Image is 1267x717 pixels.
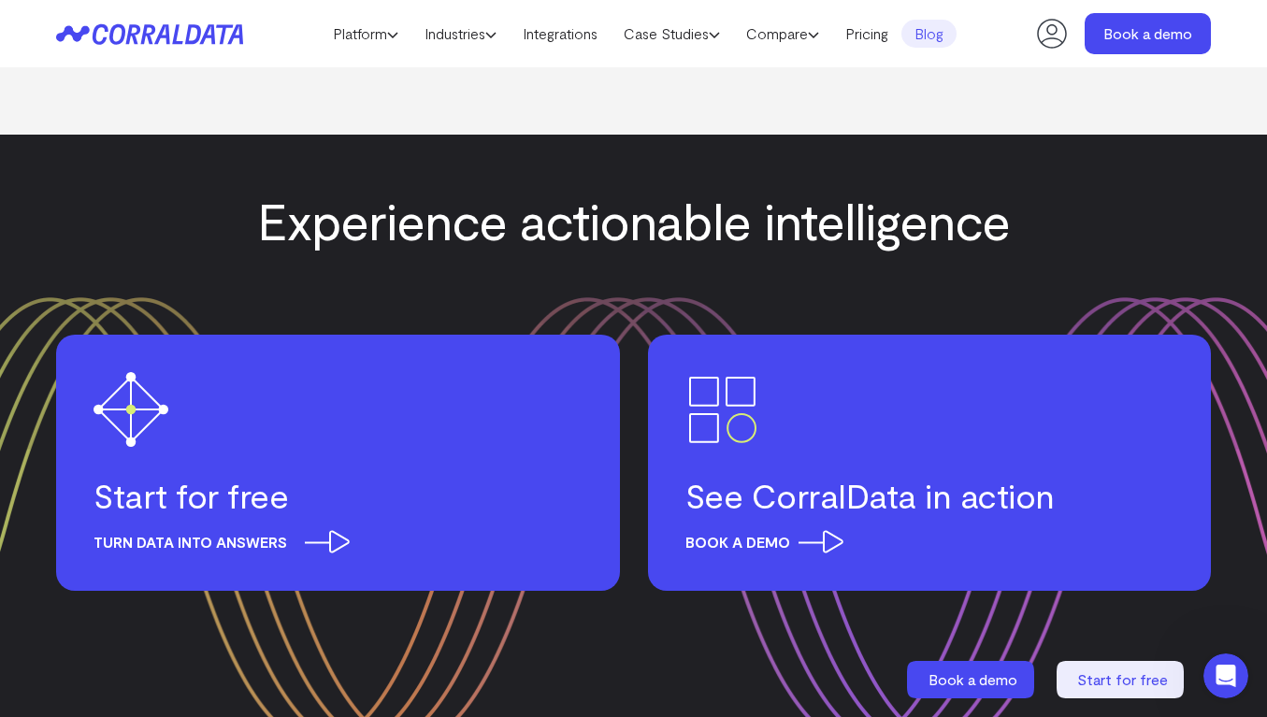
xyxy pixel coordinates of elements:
[685,475,1174,516] h3: See CorralData in action
[907,661,1038,698] a: Book a demo
[1077,670,1168,688] span: Start for free
[94,475,583,516] h3: Start for free
[94,530,340,553] span: Turn data into answers
[685,530,843,553] span: Book a demo
[611,20,733,48] a: Case Studies
[901,20,957,48] a: Blog
[411,20,510,48] a: Industries
[832,20,901,48] a: Pricing
[56,335,620,591] a: Start for free Turn data into answers
[1203,653,1248,698] iframe: Intercom live chat
[1085,13,1211,54] a: Book a demo
[929,670,1017,688] span: Book a demo
[733,20,832,48] a: Compare
[510,20,611,48] a: Integrations
[1057,661,1188,698] a: Start for free
[648,335,1212,591] a: See CorralData in action Book a demo
[320,20,411,48] a: Platform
